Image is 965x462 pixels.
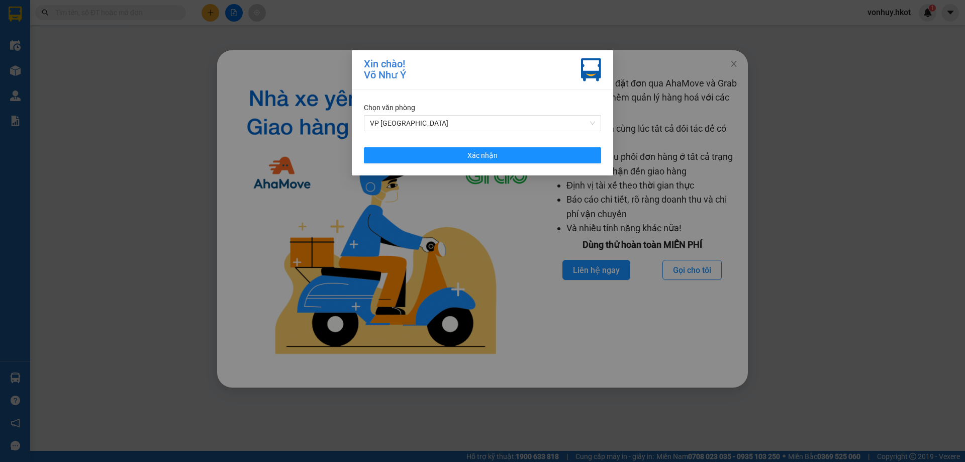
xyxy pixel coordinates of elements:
[370,116,595,131] span: VP Đà Nẵng
[364,58,406,81] div: Xin chào! Võ Như Ý
[364,147,601,163] button: Xác nhận
[581,58,601,81] img: vxr-icon
[364,102,601,113] div: Chọn văn phòng
[467,150,498,161] span: Xác nhận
